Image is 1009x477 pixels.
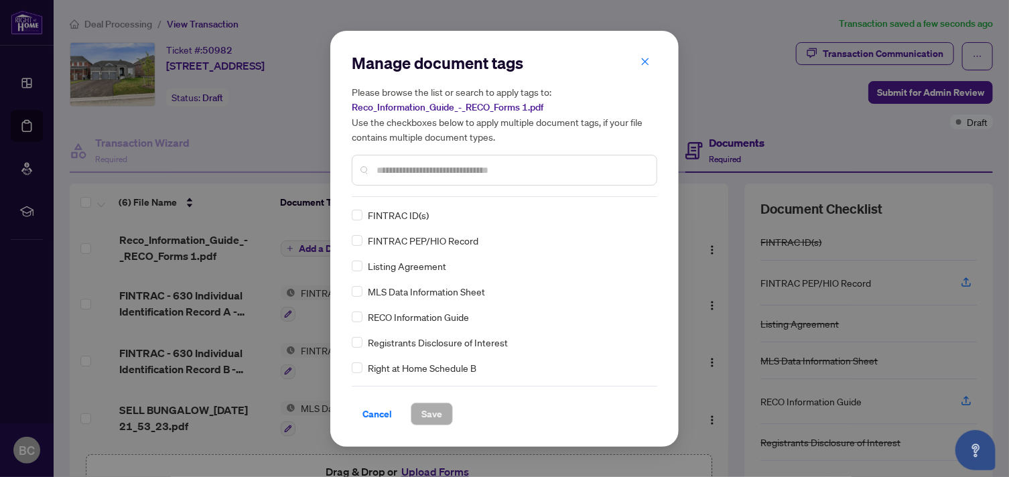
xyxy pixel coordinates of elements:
[411,403,453,425] button: Save
[352,52,657,74] h2: Manage document tags
[368,335,508,350] span: Registrants Disclosure of Interest
[368,208,429,222] span: FINTRAC ID(s)
[352,84,657,144] h5: Please browse the list or search to apply tags to: Use the checkboxes below to apply multiple doc...
[368,284,485,299] span: MLS Data Information Sheet
[352,101,543,113] span: Reco_Information_Guide_-_RECO_Forms 1.pdf
[368,259,446,273] span: Listing Agreement
[368,360,476,375] span: Right at Home Schedule B
[955,430,996,470] button: Open asap
[352,403,403,425] button: Cancel
[362,403,392,425] span: Cancel
[368,233,478,248] span: FINTRAC PEP/HIO Record
[368,310,469,324] span: RECO Information Guide
[641,57,650,66] span: close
